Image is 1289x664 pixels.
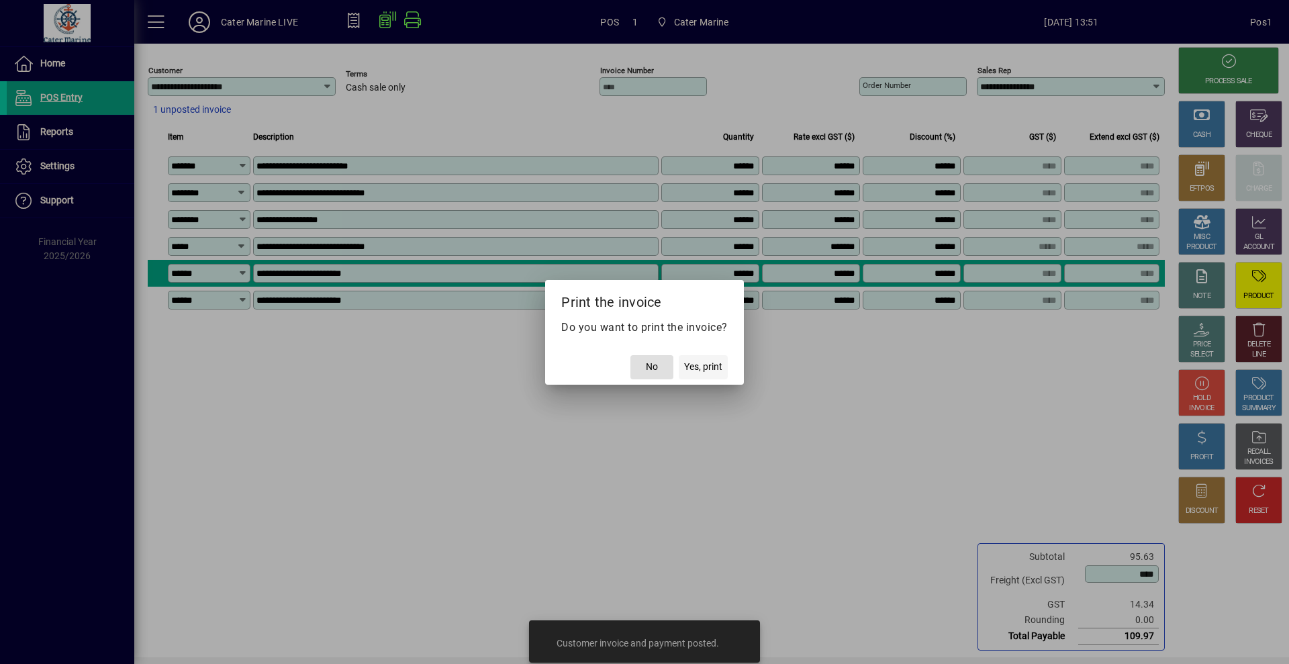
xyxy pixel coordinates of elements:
h2: Print the invoice [545,280,744,319]
span: Yes, print [684,360,722,374]
button: Yes, print [679,355,728,379]
span: No [646,360,658,374]
p: Do you want to print the invoice? [561,320,728,336]
button: No [630,355,673,379]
